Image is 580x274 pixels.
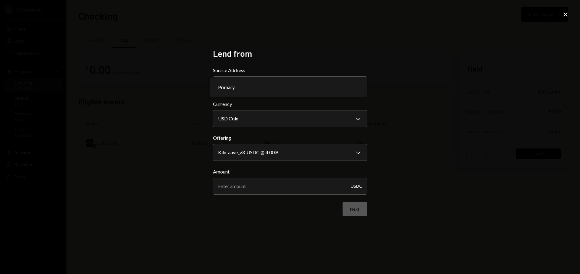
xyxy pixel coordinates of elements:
[351,178,362,195] div: USDC
[213,48,367,59] h2: Lend from
[213,168,367,175] label: Amount
[213,76,367,93] button: Source Address
[213,67,367,74] label: Source Address
[213,134,367,142] label: Offering
[213,100,367,108] label: Currency
[213,110,367,127] button: Currency
[218,84,235,91] span: Primary
[213,144,367,161] button: Offering
[213,178,367,195] input: Enter amount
